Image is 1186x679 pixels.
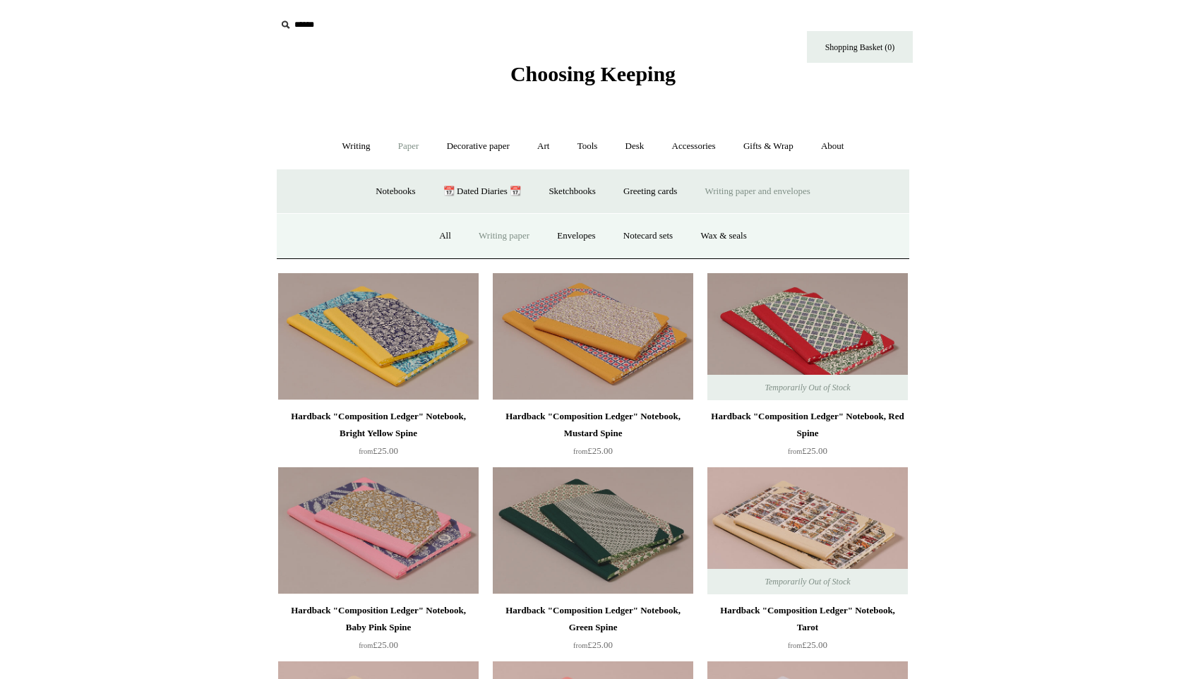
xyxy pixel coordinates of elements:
[282,408,475,442] div: Hardback "Composition Ledger" Notebook, Bright Yellow Spine
[544,217,608,255] a: Envelopes
[493,467,693,594] img: Hardback "Composition Ledger" Notebook, Green Spine
[278,273,479,400] img: Hardback "Composition Ledger" Notebook, Bright Yellow Spine
[693,173,823,210] a: Writing paper and envelopes
[750,375,864,400] span: Temporarily Out of Stock
[359,639,398,650] span: £25.00
[788,642,802,649] span: from
[711,602,904,636] div: Hardback "Composition Ledger" Notebook, Tarot
[707,273,908,400] img: Hardback "Composition Ledger" Notebook, Red Spine
[788,445,827,456] span: £25.00
[659,128,729,165] a: Accessories
[711,408,904,442] div: Hardback "Composition Ledger" Notebook, Red Spine
[808,128,857,165] a: About
[493,467,693,594] a: Hardback "Composition Ledger" Notebook, Green Spine Hardback "Composition Ledger" Notebook, Green...
[707,273,908,400] a: Hardback "Composition Ledger" Notebook, Red Spine Hardback "Composition Ledger" Notebook, Red Spi...
[493,408,693,466] a: Hardback "Composition Ledger" Notebook, Mustard Spine from£25.00
[788,447,802,455] span: from
[573,639,613,650] span: £25.00
[278,273,479,400] a: Hardback "Composition Ledger" Notebook, Bright Yellow Spine Hardback "Composition Ledger" Noteboo...
[731,128,806,165] a: Gifts & Wrap
[359,445,398,456] span: £25.00
[788,639,827,650] span: £25.00
[510,62,676,85] span: Choosing Keeping
[278,602,479,660] a: Hardback "Composition Ledger" Notebook, Baby Pink Spine from£25.00
[431,173,534,210] a: 📆 Dated Diaries 📆
[282,602,475,636] div: Hardback "Composition Ledger" Notebook, Baby Pink Spine
[707,602,908,660] a: Hardback "Composition Ledger" Notebook, Tarot from£25.00
[493,273,693,400] a: Hardback "Composition Ledger" Notebook, Mustard Spine Hardback "Composition Ledger" Notebook, Mus...
[434,128,522,165] a: Decorative paper
[565,128,611,165] a: Tools
[493,273,693,400] img: Hardback "Composition Ledger" Notebook, Mustard Spine
[330,128,383,165] a: Writing
[573,447,587,455] span: from
[573,642,587,649] span: from
[536,173,608,210] a: Sketchbooks
[493,602,693,660] a: Hardback "Composition Ledger" Notebook, Green Spine from£25.00
[707,467,908,594] img: Hardback "Composition Ledger" Notebook, Tarot
[466,217,542,255] a: Writing paper
[573,445,613,456] span: £25.00
[613,128,657,165] a: Desk
[525,128,562,165] a: Art
[496,408,690,442] div: Hardback "Composition Ledger" Notebook, Mustard Spine
[359,447,373,455] span: from
[750,569,864,594] span: Temporarily Out of Stock
[426,217,464,255] a: All
[707,467,908,594] a: Hardback "Composition Ledger" Notebook, Tarot Hardback "Composition Ledger" Notebook, Tarot Tempo...
[278,467,479,594] a: Hardback "Composition Ledger" Notebook, Baby Pink Spine Hardback "Composition Ledger" Notebook, B...
[496,602,690,636] div: Hardback "Composition Ledger" Notebook, Green Spine
[359,642,373,649] span: from
[688,217,759,255] a: Wax & seals
[278,467,479,594] img: Hardback "Composition Ledger" Notebook, Baby Pink Spine
[385,128,432,165] a: Paper
[807,31,913,63] a: Shopping Basket (0)
[510,73,676,83] a: Choosing Keeping
[611,173,690,210] a: Greeting cards
[278,408,479,466] a: Hardback "Composition Ledger" Notebook, Bright Yellow Spine from£25.00
[707,408,908,466] a: Hardback "Composition Ledger" Notebook, Red Spine from£25.00
[611,217,685,255] a: Notecard sets
[363,173,428,210] a: Notebooks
